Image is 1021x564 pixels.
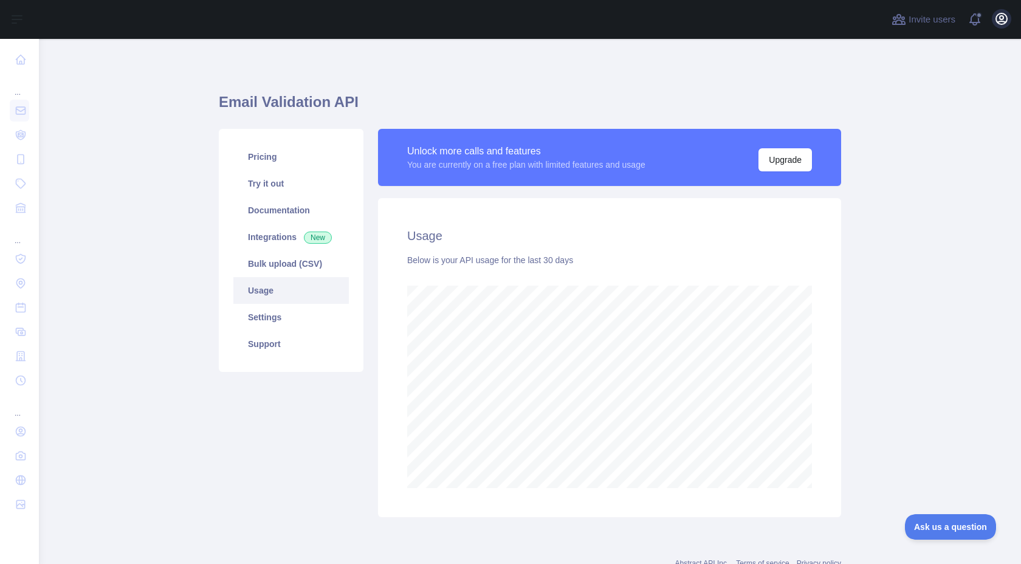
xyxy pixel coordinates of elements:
div: Unlock more calls and features [407,144,645,159]
a: Documentation [233,197,349,224]
div: Below is your API usage for the last 30 days [407,254,812,266]
div: ... [10,221,29,246]
h2: Usage [407,227,812,244]
button: Upgrade [758,148,812,171]
a: Try it out [233,170,349,197]
a: Bulk upload (CSV) [233,250,349,277]
span: New [304,232,332,244]
iframe: Toggle Customer Support [905,514,997,540]
span: Invite users [909,13,955,27]
div: You are currently on a free plan with limited features and usage [407,159,645,171]
a: Usage [233,277,349,304]
div: ... [10,394,29,418]
button: Invite users [889,10,958,29]
a: Support [233,331,349,357]
a: Settings [233,304,349,331]
h1: Email Validation API [219,92,841,122]
a: Pricing [233,143,349,170]
div: ... [10,73,29,97]
a: Integrations New [233,224,349,250]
